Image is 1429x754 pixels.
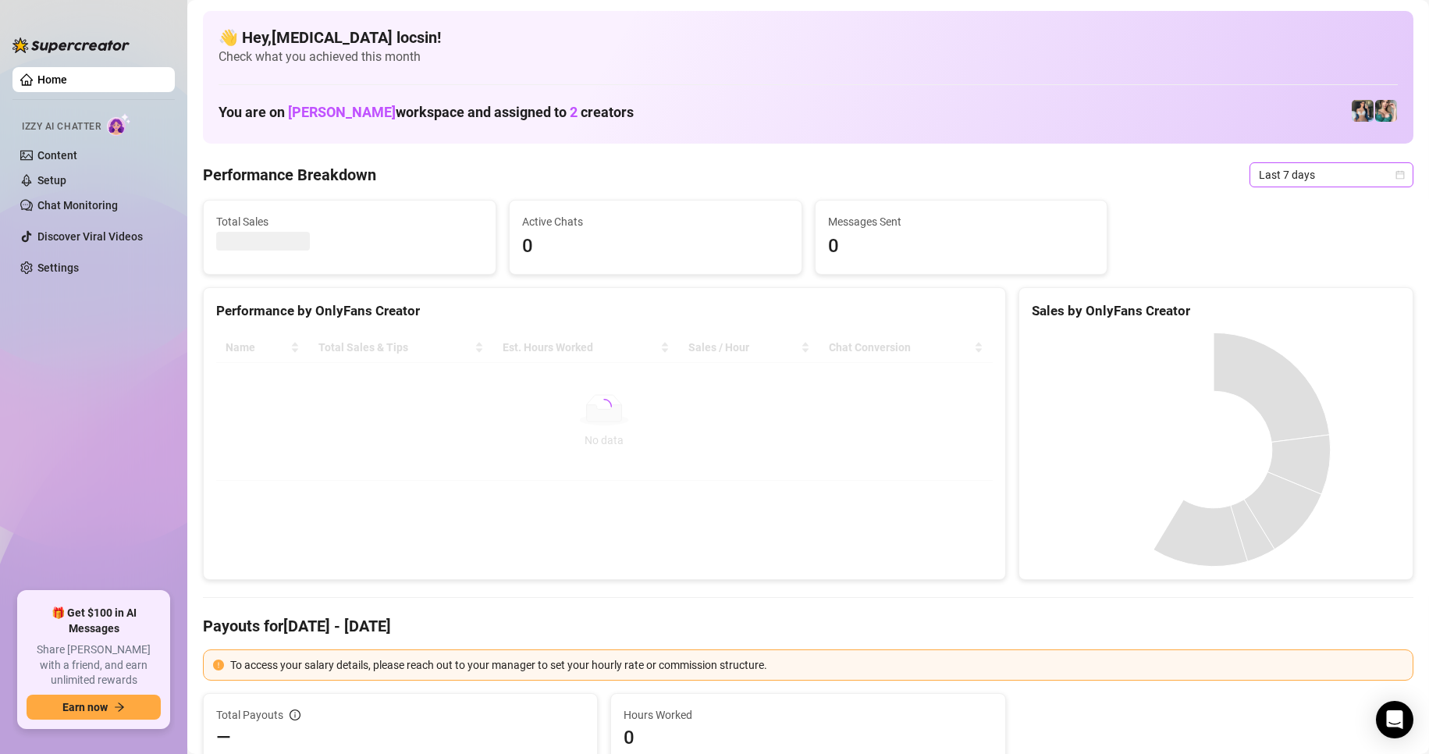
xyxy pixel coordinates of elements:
span: Active Chats [522,213,789,230]
span: Izzy AI Chatter [22,119,101,134]
span: — [216,725,231,750]
img: Zaddy [1375,100,1397,122]
img: logo-BBDzfeDw.svg [12,37,130,53]
a: Setup [37,174,66,187]
h4: 👋 Hey, [MEDICAL_DATA] locsin ! [219,27,1398,48]
button: Earn nowarrow-right [27,695,161,720]
span: calendar [1395,170,1405,180]
a: Home [37,73,67,86]
h4: Payouts for [DATE] - [DATE] [203,615,1413,637]
div: Performance by OnlyFans Creator [216,301,993,322]
img: AI Chatter [107,113,131,136]
span: 0 [828,232,1095,261]
span: [PERSON_NAME] [288,104,396,120]
span: Earn now [62,701,108,713]
h4: Performance Breakdown [203,164,376,186]
a: Content [37,149,77,162]
a: Chat Monitoring [37,199,118,212]
span: Hours Worked [624,706,992,724]
span: Messages Sent [828,213,1095,230]
span: loading [594,397,615,418]
span: Total Sales [216,213,483,230]
img: Katy [1352,100,1374,122]
a: Discover Viral Videos [37,230,143,243]
span: 0 [624,725,992,750]
span: Check what you achieved this month [219,48,1398,66]
div: Open Intercom Messenger [1376,701,1413,738]
h1: You are on workspace and assigned to creators [219,104,634,121]
span: arrow-right [114,702,125,713]
span: Total Payouts [216,706,283,724]
span: info-circle [290,710,300,720]
span: 2 [570,104,578,120]
span: Last 7 days [1259,163,1404,187]
div: To access your salary details, please reach out to your manager to set your hourly rate or commis... [230,656,1403,674]
span: 0 [522,232,789,261]
div: Sales by OnlyFans Creator [1032,301,1400,322]
span: 🎁 Get $100 in AI Messages [27,606,161,636]
a: Settings [37,261,79,274]
span: Share [PERSON_NAME] with a friend, and earn unlimited rewards [27,642,161,688]
span: exclamation-circle [213,660,224,670]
